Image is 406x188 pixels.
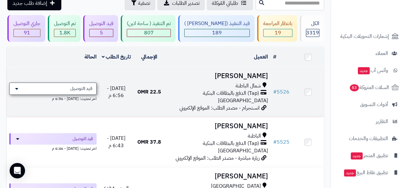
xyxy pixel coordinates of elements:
[90,29,113,37] div: 5
[168,122,268,130] h3: [PERSON_NAME]
[351,152,363,159] span: جديد
[212,29,222,37] span: 189
[185,29,249,37] div: 189
[335,165,402,180] a: تطبيق نقاط البيعجديد
[13,20,40,27] div: جاري التوصيل
[203,140,259,147] span: (Tap) الدفع بالبطاقات البنكية
[10,163,25,178] div: Open Intercom Messenger
[177,15,256,42] a: قيد التنفيذ ([PERSON_NAME] ) 189
[306,29,319,37] span: 3319
[376,49,388,58] span: العملاء
[306,20,319,27] div: الكل
[335,114,402,129] a: التقارير
[73,136,93,142] span: قيد التوصيل
[119,15,177,42] a: تم التنفيذ ( ساحة اتين) 807
[47,15,82,42] a: تم التوصيل 1.8K
[335,131,402,146] a: التطبيقات والخدمات
[335,63,402,78] a: وآتس آبجديد
[335,80,402,95] a: السلات المتروكة83
[273,53,276,61] a: #
[176,154,260,162] span: زيارة مباشرة - مصدر الطلب: الموقع الإلكتروني
[6,15,47,42] a: جاري التوصيل 91
[102,53,131,61] a: تاريخ الطلب
[141,53,157,61] a: الإجمالي
[179,104,260,112] span: انستجرام - مصدر الطلب: الموقع الإلكتروني
[236,82,261,90] span: شمال الباطنة
[24,29,30,37] span: 91
[263,20,292,27] div: بانتظار المراجعة
[335,46,402,61] a: العملاء
[107,134,125,149] span: [DATE] - 6:43 م
[349,134,388,143] span: التطبيقات والخدمات
[248,132,261,140] span: الباطنة
[275,29,281,37] span: 19
[254,53,268,61] a: العميل
[340,32,389,41] span: إشعارات التحويلات البنكية
[263,29,292,37] div: 19
[376,117,388,126] span: التقارير
[335,148,402,163] a: تطبيق المتجرجديد
[184,20,250,27] div: قيد التنفيذ ([PERSON_NAME] )
[344,169,356,176] span: جديد
[335,97,402,112] a: أدوات التسويق
[168,72,268,80] h3: [PERSON_NAME]
[218,97,268,104] span: [GEOGRAPHIC_DATA]
[218,147,268,155] span: [GEOGRAPHIC_DATA]
[168,173,268,180] h3: [PERSON_NAME]
[273,138,277,146] span: #
[256,15,298,42] a: بانتظار المراجعة 19
[357,66,388,75] span: وآتس آب
[349,83,389,92] span: السلات المتروكة
[54,29,75,37] div: 1797
[82,15,119,42] a: قيد التوصيل 5
[59,29,70,37] span: 1.8K
[273,88,277,96] span: #
[9,145,97,151] div: اخر تحديث: [DATE] - 6:46 م
[358,67,370,74] span: جديد
[100,29,103,37] span: 5
[14,29,40,37] div: 91
[343,168,388,177] span: تطبيق نقاط البيع
[127,20,171,27] div: تم التنفيذ ( ساحة اتين)
[350,151,388,160] span: تطبيق المتجر
[360,100,388,109] span: أدوات التسويق
[127,29,170,37] div: 807
[350,84,359,91] span: 83
[144,29,154,37] span: 807
[9,95,97,102] div: اخر تحديث: [DATE] - 6:56 م
[54,20,76,27] div: تم التوصيل
[362,16,400,29] img: logo-2.png
[137,88,161,96] span: 22.5 OMR
[70,85,92,92] span: قيد التوصيل
[89,20,113,27] div: قيد التوصيل
[335,29,402,44] a: إشعارات التحويلات البنكية
[298,15,325,42] a: الكل3319
[107,85,125,100] span: [DATE] - 6:56 م
[273,88,289,96] a: #5526
[137,138,161,146] span: 37.8 OMR
[84,53,97,61] a: الحالة
[203,90,259,97] span: (Tap) الدفع بالبطاقات البنكية
[273,138,289,146] a: #5525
